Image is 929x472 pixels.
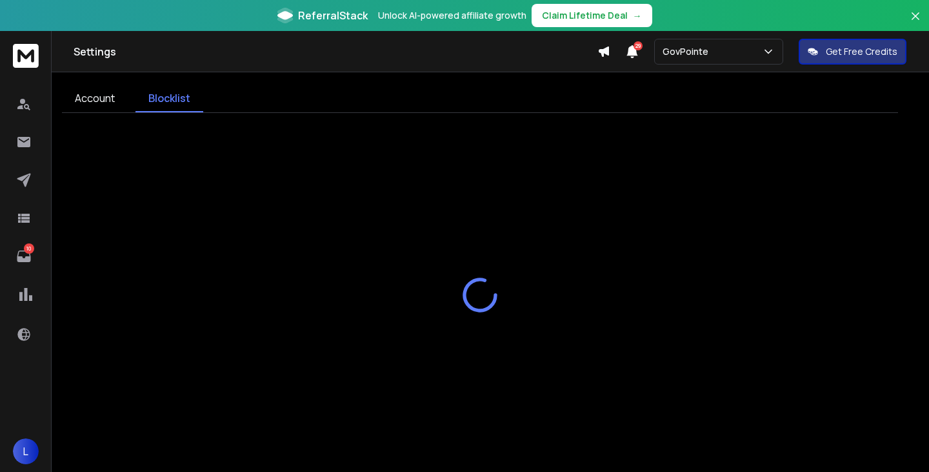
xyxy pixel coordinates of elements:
[74,44,597,59] h1: Settings
[634,41,643,50] span: 29
[298,8,368,23] span: ReferralStack
[24,243,34,254] p: 10
[62,85,128,112] a: Account
[663,45,714,58] p: GovPointe
[633,9,642,22] span: →
[532,4,652,27] button: Claim Lifetime Deal→
[378,9,526,22] p: Unlock AI-powered affiliate growth
[826,45,897,58] p: Get Free Credits
[13,438,39,464] button: L
[135,85,203,112] a: Blocklist
[799,39,906,65] button: Get Free Credits
[907,8,924,39] button: Close banner
[11,243,37,269] a: 10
